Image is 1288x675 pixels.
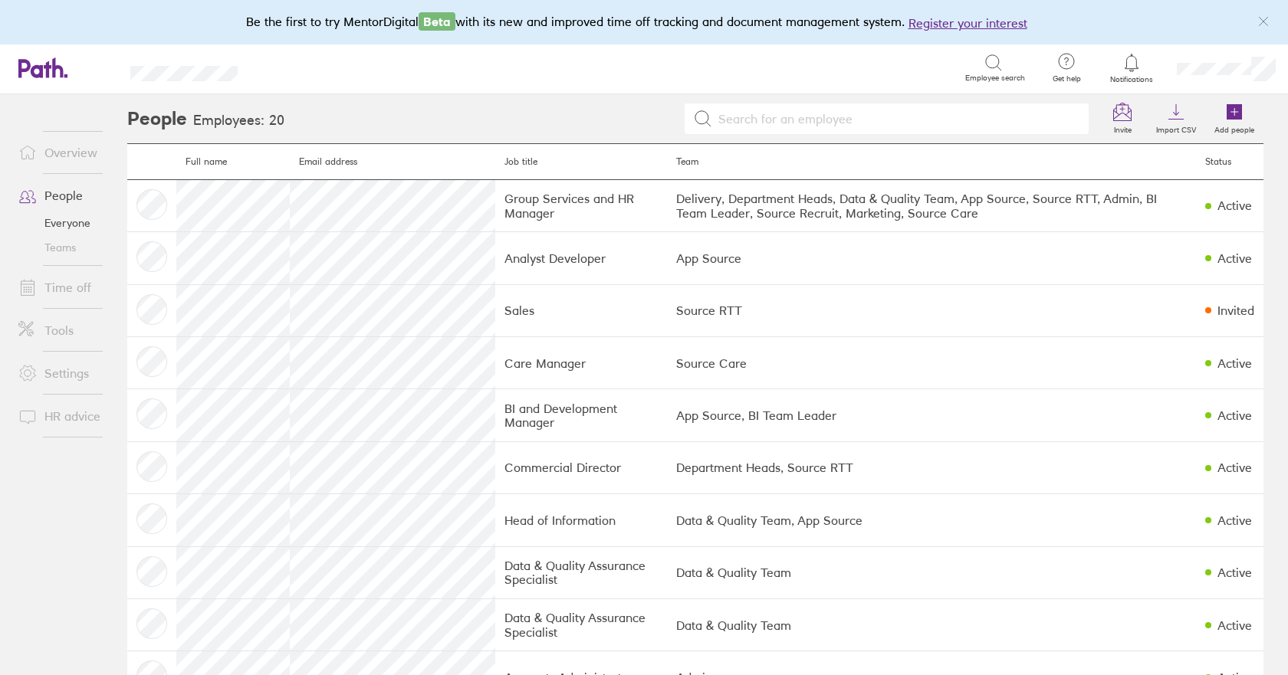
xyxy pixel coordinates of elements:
div: Active [1217,251,1252,265]
th: Job title [495,144,666,180]
a: Everyone [6,211,130,235]
td: Data & Quality Assurance Specialist [495,546,666,598]
a: Overview [6,137,130,168]
td: Department Heads, Source RTT [667,441,1196,493]
td: Analyst Developer [495,232,666,284]
td: Head of Information [495,494,666,546]
td: Care Manager [495,337,666,389]
h3: Employees: 20 [193,113,284,129]
a: Time off [6,272,130,303]
td: Data & Quality Team [667,546,1196,598]
label: Invite [1105,121,1141,135]
td: Source RTT [667,284,1196,336]
td: Group Services and HR Manager [495,179,666,231]
a: Invite [1098,94,1147,143]
a: People [6,180,130,211]
td: Commercial Director [495,441,666,493]
div: Active [1217,198,1252,212]
a: HR advice [6,401,130,431]
span: Beta [419,12,455,31]
td: Data & Quality Team, App Source [667,494,1196,546]
div: Invited [1217,303,1254,317]
div: Active [1217,460,1252,474]
a: Import CSV [1147,94,1205,143]
a: Tools [6,315,130,346]
th: Status [1196,144,1263,180]
input: Search for an employee [712,104,1079,133]
div: Be the first to try MentorDigital with its new and improved time off tracking and document manage... [246,12,1043,32]
div: Active [1217,356,1252,370]
th: Full name [176,144,291,180]
a: Settings [6,358,130,388]
a: Teams [6,235,130,260]
td: Delivery, Department Heads, Data & Quality Team, App Source, Source RTT, Admin, BI Team Leader, S... [667,179,1196,231]
div: Active [1217,565,1252,579]
div: Active [1217,513,1252,527]
span: Notifications [1107,75,1157,84]
span: Get help [1042,74,1092,84]
td: Data & Quality Assurance Specialist [495,599,666,651]
td: BI and Development Manager [495,389,666,441]
td: App Source [667,232,1196,284]
td: Data & Quality Team [667,599,1196,651]
h2: People [127,94,187,143]
div: Active [1217,408,1252,422]
div: Search [279,61,318,74]
a: Add people [1205,94,1263,143]
td: Source Care [667,337,1196,389]
a: Notifications [1107,52,1157,84]
span: Employee search [965,74,1025,83]
label: Import CSV [1147,121,1205,135]
label: Add people [1205,121,1263,135]
th: Team [667,144,1196,180]
button: Register your interest [909,14,1027,32]
td: App Source, BI Team Leader [667,389,1196,441]
th: Email address [290,144,495,180]
div: Active [1217,618,1252,632]
td: Sales [495,284,666,336]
